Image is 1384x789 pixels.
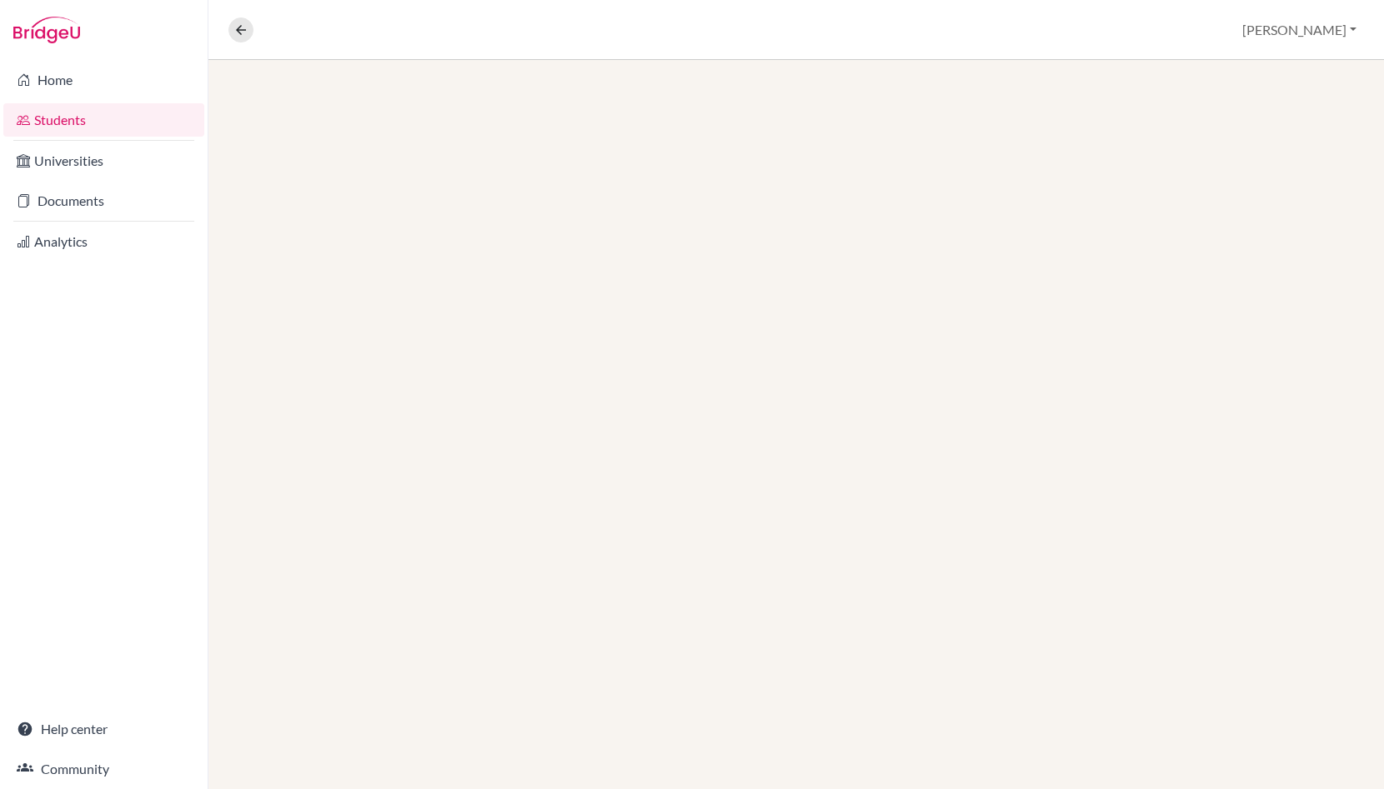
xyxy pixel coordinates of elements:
a: Documents [3,184,204,217]
a: Analytics [3,225,204,258]
a: Home [3,63,204,97]
a: Universities [3,144,204,177]
img: Bridge-U [13,17,80,43]
a: Community [3,752,204,786]
button: [PERSON_NAME] [1235,14,1364,46]
a: Help center [3,712,204,746]
a: Students [3,103,204,137]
